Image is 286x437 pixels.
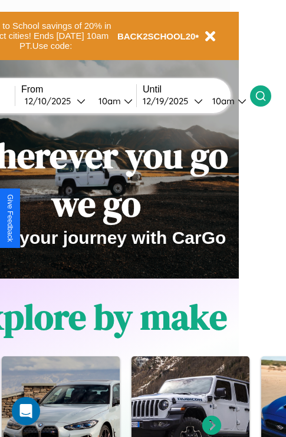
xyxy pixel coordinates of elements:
div: Give Feedback [6,194,14,242]
label: From [21,84,136,95]
button: 10am [89,95,136,107]
b: BACK2SCHOOL20 [117,31,196,41]
div: 12 / 19 / 2025 [143,95,194,107]
button: 12/10/2025 [21,95,89,107]
div: 10am [93,95,124,107]
label: Until [143,84,250,95]
div: 12 / 10 / 2025 [25,95,77,107]
button: 10am [203,95,250,107]
div: 10am [206,95,238,107]
div: Open Intercom Messenger [12,397,40,425]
